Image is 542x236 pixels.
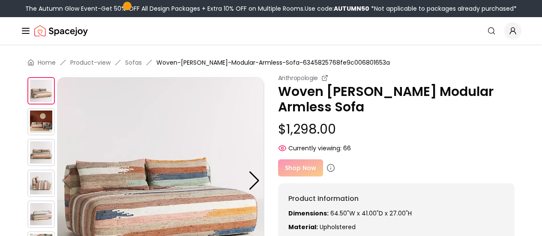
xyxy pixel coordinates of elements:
strong: Material: [288,223,318,231]
strong: Dimensions: [288,209,329,218]
span: Upholstered [320,223,356,231]
img: https://storage.googleapis.com/spacejoy-main/assets/6345825768fe9c006801653a/product_0_n61pkmd6n408 [27,77,55,105]
p: Woven [PERSON_NAME] Modular Armless Sofa [278,84,515,115]
p: 64.50"W x 41.00"D x 27.00"H [288,209,505,218]
a: Sofas [125,58,142,67]
a: Home [38,58,56,67]
nav: Global [21,17,521,45]
img: https://storage.googleapis.com/spacejoy-main/assets/6345825768fe9c006801653a/product_3_2b4hnaikbdg9 [27,170,55,197]
small: Anthropologie [278,74,318,82]
p: $1,298.00 [278,122,515,137]
h6: Product Information [288,194,505,204]
div: The Autumn Glow Event-Get 50% OFF All Design Packages + Extra 10% OFF on Multiple Rooms. [25,4,517,13]
span: Currently viewing: [288,144,341,152]
img: Spacejoy Logo [34,22,88,39]
b: AUTUMN50 [334,4,369,13]
span: 66 [343,144,351,152]
nav: breadcrumb [27,58,515,67]
img: https://storage.googleapis.com/spacejoy-main/assets/6345825768fe9c006801653a/product_2_fa2k6ej595k [27,139,55,166]
span: *Not applicable to packages already purchased* [369,4,517,13]
span: Woven-[PERSON_NAME]-Modular-Armless-Sofa-6345825768fe9c006801653a [156,58,390,67]
img: https://storage.googleapis.com/spacejoy-main/assets/6345825768fe9c006801653a/product_4_i4p5gn8gg3ob [27,200,55,228]
span: Use code: [305,4,369,13]
a: Product-view [70,58,111,67]
img: https://storage.googleapis.com/spacejoy-main/assets/6345825768fe9c006801653a/product_1_jhg96b8fgoh [27,108,55,135]
a: Spacejoy [34,22,88,39]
